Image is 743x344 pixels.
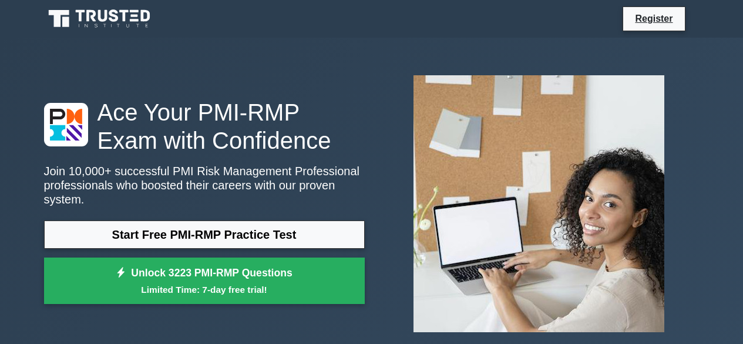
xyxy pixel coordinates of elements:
[44,164,365,206] p: Join 10,000+ successful PMI Risk Management Professional professionals who boosted their careers ...
[44,258,365,305] a: Unlock 3223 PMI-RMP QuestionsLimited Time: 7-day free trial!
[44,98,365,155] h1: Ace Your PMI-RMP Exam with Confidence
[44,221,365,249] a: Start Free PMI-RMP Practice Test
[628,11,680,26] a: Register
[59,283,350,296] small: Limited Time: 7-day free trial!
